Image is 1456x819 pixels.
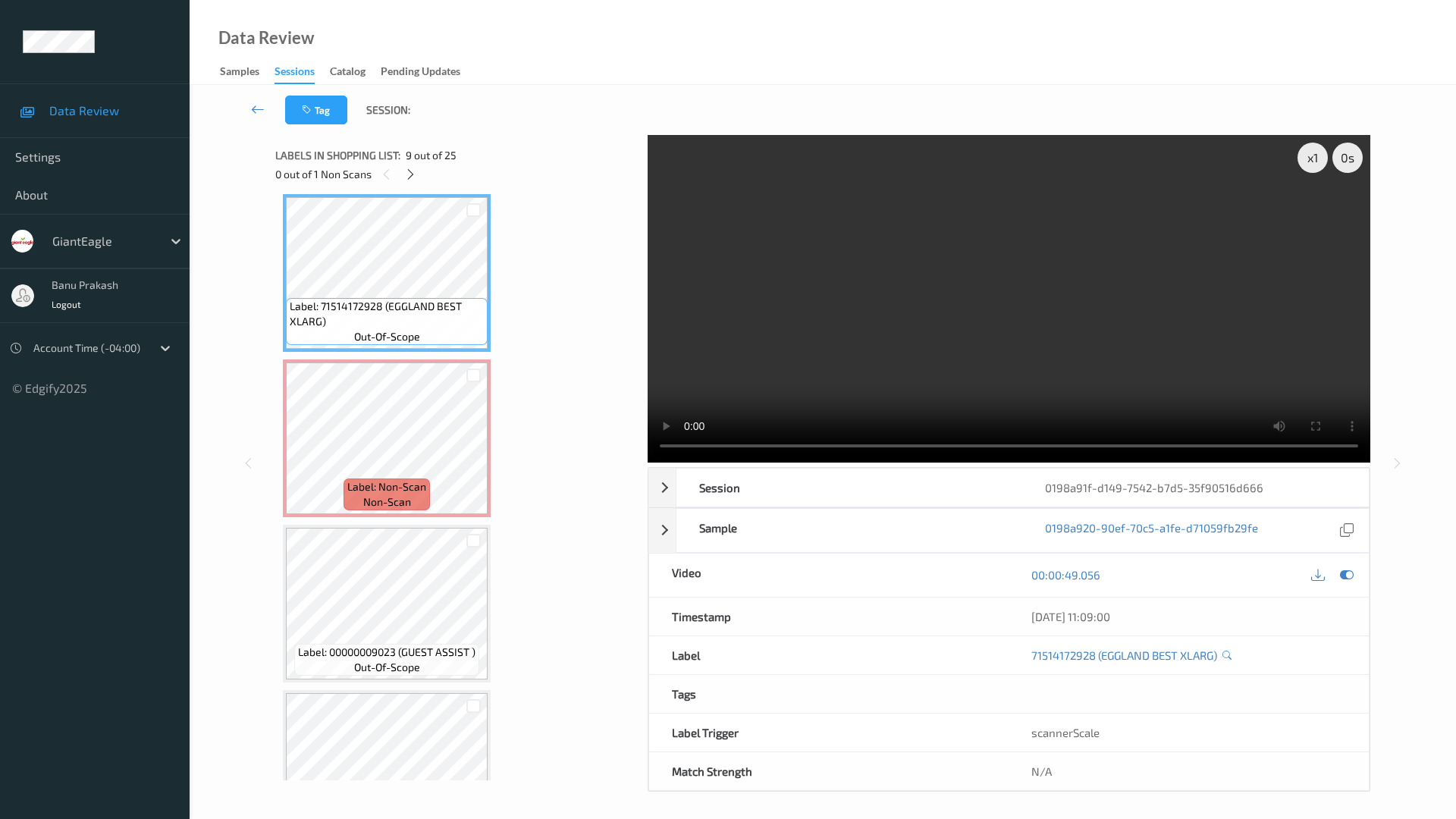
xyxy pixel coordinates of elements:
div: Video [649,554,1009,597]
div: Sessions [275,64,315,84]
div: Session0198a91f-d149-7542-b7d5-35f90516d666 [648,468,1370,507]
a: 0198a920-90ef-70c5-a1fe-d71059fb29fe [1045,520,1258,541]
div: Label [649,636,1009,674]
div: Timestamp [649,598,1009,635]
span: non-scan [363,494,411,510]
div: Catalog [330,64,366,83]
a: Samples [220,61,275,83]
span: Labels in shopping list: [275,148,400,163]
span: 9 out of 25 [406,148,457,163]
a: 71514172928 (EGGLAND BEST XLARG) [1031,648,1217,663]
a: Sessions [275,61,330,84]
div: 0 out of 1 Non Scans [275,165,637,184]
a: 00:00:49.056 [1031,567,1100,582]
span: out-of-scope [354,660,420,675]
span: Label: 71514172928 (EGGLAND BEST XLARG) [290,299,484,329]
div: Samples [220,64,259,83]
div: [DATE] 11:09:00 [1031,609,1346,624]
div: scannerScale [1009,714,1369,752]
div: Pending Updates [381,64,460,83]
div: 0198a91f-d149-7542-b7d5-35f90516d666 [1022,469,1369,507]
div: Data Review [218,30,314,45]
div: x 1 [1298,143,1328,173]
div: Session [676,469,1023,507]
div: N/A [1009,752,1369,790]
span: Label: Non-Scan [347,479,426,494]
div: Label Trigger [649,714,1009,752]
div: Tags [649,675,1009,713]
div: Match Strength [649,752,1009,790]
a: Catalog [330,61,381,83]
span: Label: 00000009023 (GUEST ASSIST ) [298,645,475,660]
div: Sample [676,509,1023,552]
span: Session: [366,102,410,118]
span: out-of-scope [354,329,420,344]
div: Sample0198a920-90ef-70c5-a1fe-d71059fb29fe [648,508,1370,553]
div: 0 s [1332,143,1363,173]
a: Pending Updates [381,61,475,83]
button: Tag [285,96,347,124]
